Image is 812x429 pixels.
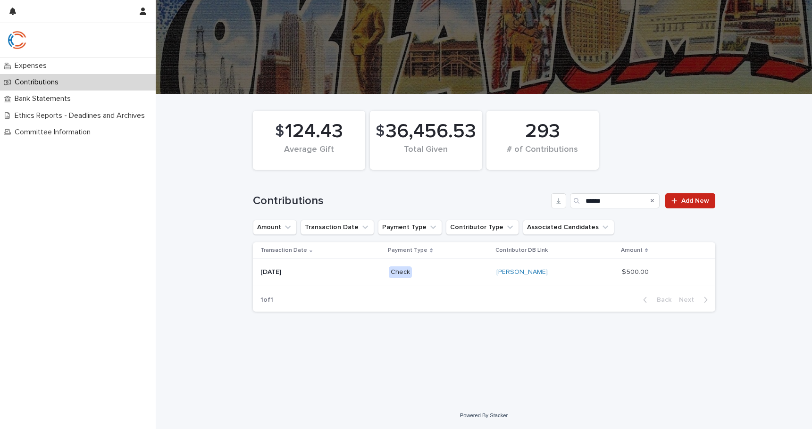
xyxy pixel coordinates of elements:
a: [PERSON_NAME] [496,268,548,276]
p: Amount [621,245,643,256]
p: Transaction Date [260,245,307,256]
div: # of Contributions [502,145,583,165]
div: Check [389,266,412,278]
p: Bank Statements [11,94,78,103]
button: Associated Candidates [523,220,614,235]
p: Expenses [11,61,54,70]
div: 293 [502,120,583,143]
a: Powered By Stacker [460,412,508,418]
span: 124.43 [285,120,343,143]
a: Add New [665,193,715,208]
span: $ [275,123,284,140]
button: Next [675,296,715,304]
tr: [DATE]Check[PERSON_NAME] $ 500.00$ 500.00 [253,259,715,286]
p: Committee Information [11,128,98,137]
button: Transaction Date [301,220,374,235]
span: Back [651,297,671,303]
button: Payment Type [378,220,442,235]
button: Amount [253,220,297,235]
span: $ [376,123,385,140]
p: Contributions [11,78,66,87]
p: Contributor DB LInk [495,245,548,256]
p: [DATE] [260,268,382,276]
p: $ 500.00 [622,266,651,276]
p: Ethics Reports - Deadlines and Archives [11,111,152,120]
h1: Contributions [253,194,548,208]
p: 1 of 1 [253,289,281,312]
button: Back [636,296,675,304]
div: Total Given [386,145,466,165]
span: 36,456.53 [385,120,476,143]
input: Search [570,193,660,208]
button: Contributor Type [446,220,519,235]
div: Average Gift [269,145,349,165]
img: qJrBEDQOT26p5MY9181R [8,31,26,49]
span: Next [679,297,700,303]
span: Add New [681,198,709,204]
p: Payment Type [388,245,427,256]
